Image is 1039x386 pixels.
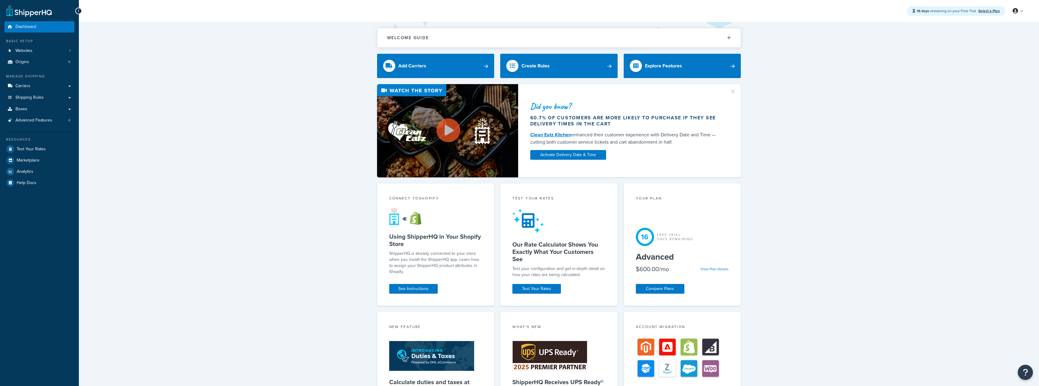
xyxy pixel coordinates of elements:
a: See Instructions [389,284,438,294]
div: Account Migration [636,324,729,331]
span: Test Your Rates [17,147,46,152]
h2: Welcome Guide [387,36,429,40]
div: What's New [512,324,606,331]
a: Create Rules [500,54,618,78]
div: enhanced their customer experience with Delivery Date and Time — cutting both customer service ti... [530,131,722,146]
li: Origins [5,56,74,68]
a: Add Carriers [377,54,494,78]
span: Analytics [17,169,33,174]
a: Shipping Rules [5,92,74,103]
div: Free Trial Days Remaining [657,233,693,241]
span: Websites [15,48,32,53]
div: Manage Shipping [5,74,74,79]
a: Carriers [5,80,74,92]
span: Shipping Rules [15,95,44,100]
a: Origins11 [5,56,74,68]
h5: Advanced [636,252,729,262]
div: Test your rates [512,196,606,203]
a: Marketplace [5,155,74,166]
span: 4 [68,118,70,123]
a: Test Your Rates [512,284,561,294]
h5: Our Rate Calculator Shows You Exactly What Your Customers See [512,241,606,263]
div: New Feature [389,324,482,331]
a: Explore Features [624,54,741,78]
span: Advanced Features [15,118,52,123]
div: Your Plan [636,196,729,203]
a: Clean Eatz Kitchen [530,131,571,138]
strong: 16 days [917,8,929,14]
span: Marketplace [17,158,39,163]
span: Carriers [15,84,30,89]
a: Activate Delivery Date & Time [530,150,606,160]
img: Video thumbnail [377,84,518,177]
div: 16 [636,228,654,246]
a: Select a Plan [978,8,1000,14]
li: Websites [5,45,74,56]
span: remaining on your Free Trial [917,8,977,14]
div: Add Carriers [398,62,426,70]
div: 60.7% of customers are more likely to purchase if they see delivery times in the cart [530,115,722,127]
div: Basic Setup [5,39,74,44]
a: Dashboard [5,21,74,32]
a: Websites1 [5,45,74,56]
li: Advanced Features [5,115,74,126]
a: Test Your Rates [5,144,74,155]
button: Open Resource Center [1018,365,1033,380]
span: Help Docs [17,180,36,186]
a: Advanced Features4 [5,115,74,126]
span: Origins [15,60,29,65]
a: View Plan Details [700,266,729,272]
a: Help Docs [5,177,74,188]
div: $600.00/mo [636,265,669,273]
div: Resources [5,137,74,142]
div: Explore Features [645,62,682,70]
img: connect-shq-shopify-9b9a8c5a.svg [389,207,427,225]
span: 1 [69,48,70,53]
span: Boxes [15,107,27,112]
div: Did you know? [530,102,722,111]
p: ShipperHQ is already connected to your store when you install the ShipperHQ app. Learn how to ass... [389,251,482,275]
div: Test your configuration and get in-depth detail on how your rates are being calculated. [512,266,606,278]
div: Connect to Shopify [389,196,482,203]
div: Create Rules [521,62,550,70]
a: Boxes [5,104,74,115]
button: Welcome Guide [377,28,741,47]
span: Dashboard [15,24,36,29]
h5: Using ShipperHQ in Your Shopify Store [389,233,482,248]
a: Compare Plans [636,284,684,294]
span: 11 [68,60,70,65]
a: Analytics [5,166,74,177]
